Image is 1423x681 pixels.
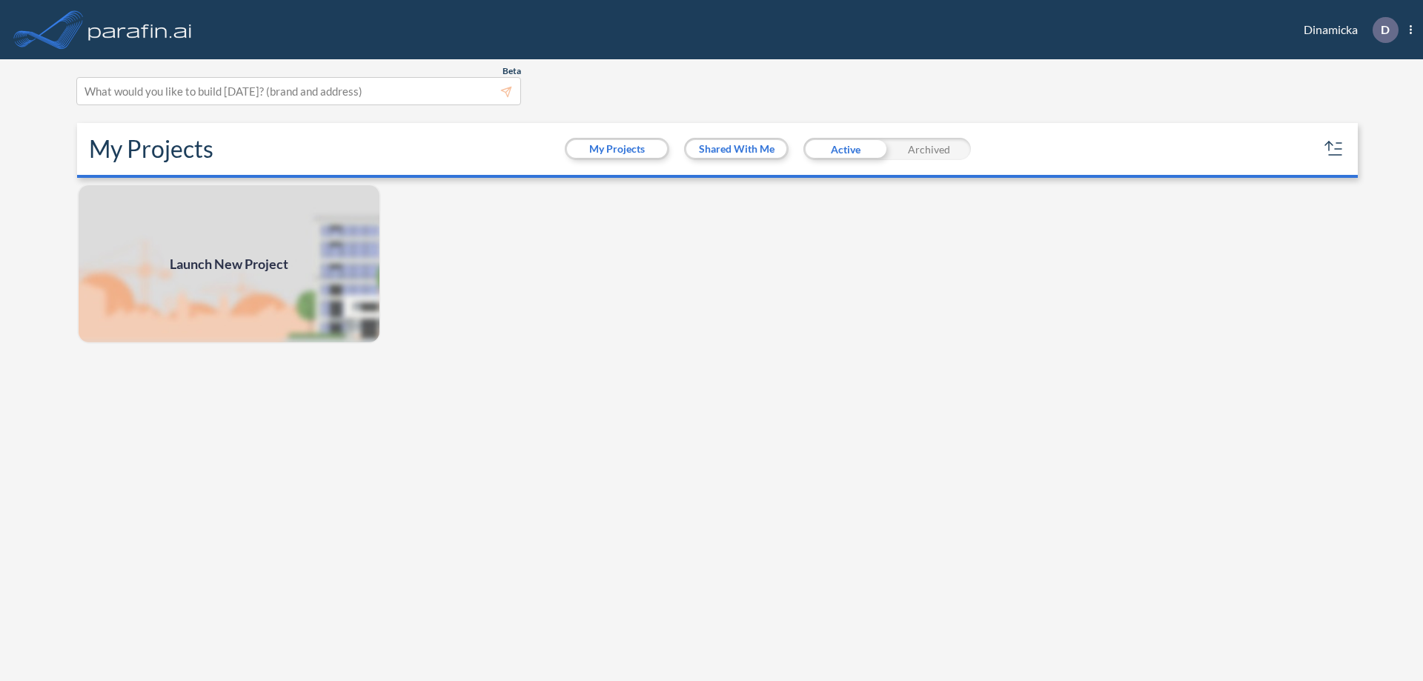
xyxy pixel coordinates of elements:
[1281,17,1412,43] div: Dinamicka
[77,184,381,344] img: add
[502,65,521,77] span: Beta
[1322,137,1346,161] button: sort
[567,140,667,158] button: My Projects
[1381,23,1390,36] p: D
[170,254,288,274] span: Launch New Project
[887,138,971,160] div: Archived
[803,138,887,160] div: Active
[85,15,195,44] img: logo
[89,135,213,163] h2: My Projects
[686,140,786,158] button: Shared With Me
[77,184,381,344] a: Launch New Project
